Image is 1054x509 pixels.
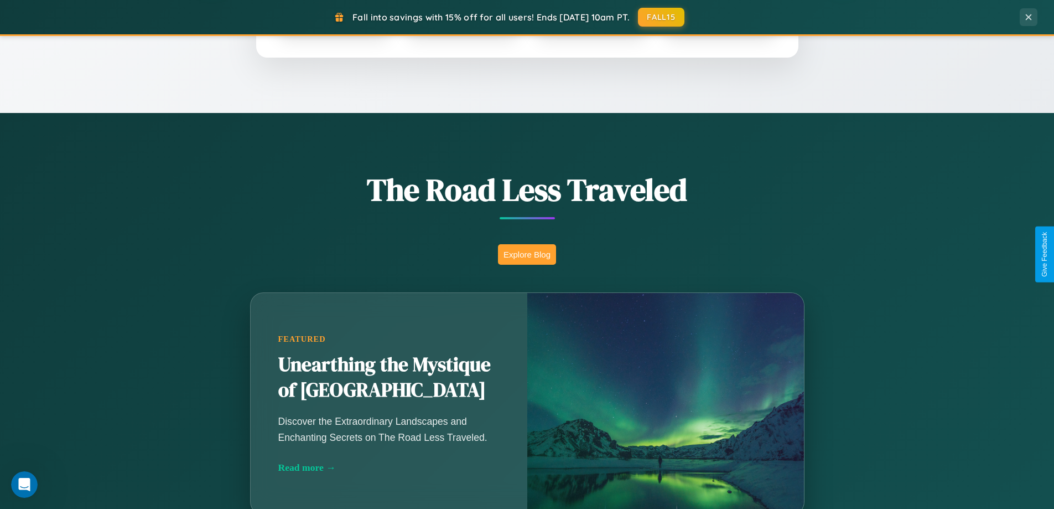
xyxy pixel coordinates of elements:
div: Featured [278,335,500,344]
p: Discover the Extraordinary Landscapes and Enchanting Secrets on The Road Less Traveled. [278,414,500,445]
button: FALL15 [638,8,684,27]
h1: The Road Less Traveled [195,168,859,211]
span: Fall into savings with 15% off for all users! Ends [DATE] 10am PT. [352,12,630,23]
iframe: Intercom live chat [11,471,38,498]
div: Read more → [278,462,500,474]
div: Give Feedback [1041,232,1048,277]
button: Explore Blog [498,244,556,265]
h2: Unearthing the Mystique of [GEOGRAPHIC_DATA] [278,352,500,403]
